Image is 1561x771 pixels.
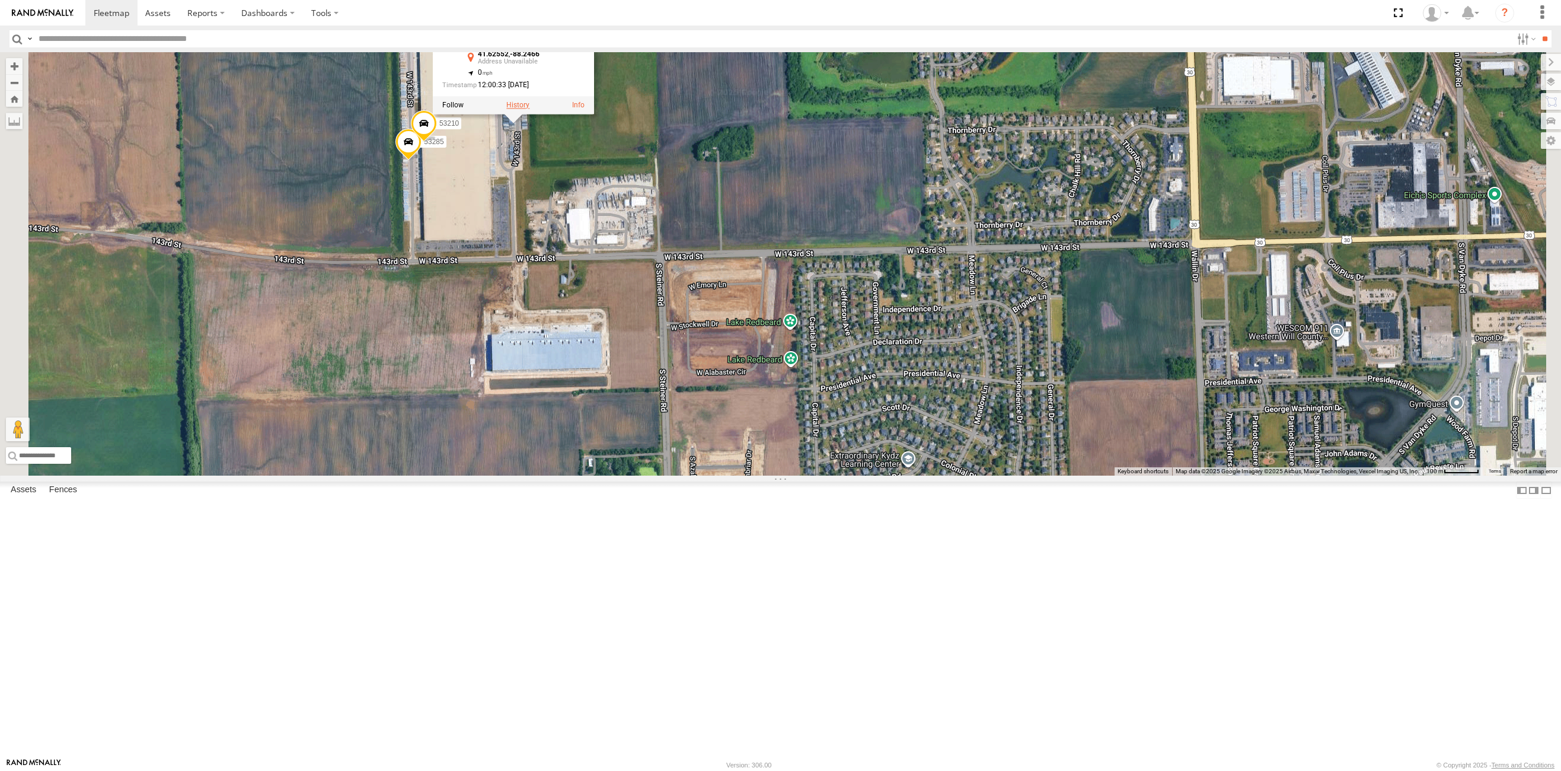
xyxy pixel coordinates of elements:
[25,30,34,47] label: Search Query
[6,74,23,91] button: Zoom out
[506,101,529,110] label: View Asset History
[726,762,771,769] div: Version: 306.00
[1489,469,1501,474] a: Terms (opens in new tab)
[1426,468,1444,474] span: 100 m
[1512,30,1538,47] label: Search Filter Options
[1540,482,1552,499] label: Hide Summary Table
[6,91,23,107] button: Zoom Home
[6,418,30,441] button: Drag Pegman onto the map to open Street View
[478,50,509,58] strong: 41.62552
[442,82,561,90] div: Date/time of location update
[5,482,42,499] label: Assets
[6,58,23,74] button: Zoom in
[6,113,23,129] label: Measure
[12,9,74,17] img: rand-logo.svg
[1495,4,1514,23] i: ?
[442,101,464,110] label: Realtime tracking of Asset
[478,69,493,77] span: 0
[1541,132,1561,149] label: Map Settings
[510,50,540,58] strong: -88.2466
[1176,468,1419,474] span: Map data ©2025 Google Imagery ©2025 Airbus, Maxar Technologies, Vexcel Imaging US, Inc.
[424,138,443,146] span: 53285
[1419,4,1453,22] div: Miky Transport
[1436,762,1554,769] div: © Copyright 2025 -
[478,50,561,65] div: ,
[1118,467,1169,476] button: Keyboard shortcuts
[1510,468,1557,474] a: Report a map error
[439,119,458,128] span: 53210
[1492,762,1554,769] a: Terms and Conditions
[7,759,61,771] a: Visit our Website
[1423,467,1483,476] button: Map Scale: 100 m per 56 pixels
[43,482,83,499] label: Fences
[572,101,585,110] a: View Asset Details
[1516,482,1528,499] label: Dock Summary Table to the Left
[1528,482,1540,499] label: Dock Summary Table to the Right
